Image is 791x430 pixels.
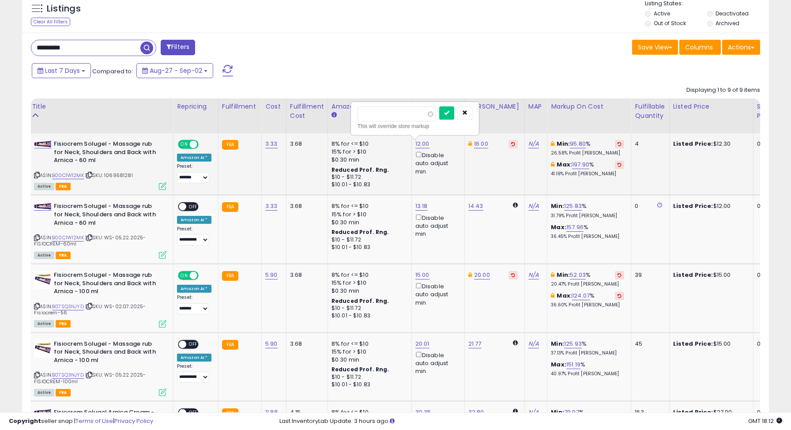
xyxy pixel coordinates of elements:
b: Max: [551,360,566,369]
div: $10 - $11.72 [331,373,405,381]
span: FBA [56,252,71,259]
b: Max: [551,223,566,231]
div: Ship Price [757,102,775,121]
a: 197.90 [572,160,589,169]
div: Cost [265,102,282,111]
a: 15.00 [415,271,429,279]
h5: Listings [47,3,81,15]
a: N/A [528,271,539,279]
button: Aug-27 - Sep-02 [136,63,213,78]
b: Max: [557,291,572,300]
a: 157.96 [566,223,584,232]
a: 21.77 [468,339,482,348]
div: 8% for <= $10 [331,140,405,148]
b: Min: [557,271,570,279]
div: Displaying 1 to 9 of 9 items [686,86,760,94]
a: 14.43 [468,202,483,211]
div: 0.00 [757,340,772,348]
div: 3.68 [290,271,321,279]
div: Preset: [177,363,211,383]
a: N/A [528,339,539,348]
b: Listed Price: [673,339,713,348]
p: 20.47% Profit [PERSON_NAME] [551,281,624,287]
div: Disable auto adjust min [415,281,458,307]
b: Listed Price: [673,140,713,148]
div: $0.30 min [331,356,405,364]
span: Aug-27 - Sep-02 [150,66,202,75]
span: | SKU: WS-05.22.2025-FISIOCREM-60ml [34,234,146,247]
span: | SKU: WS-02.07.2025-Fisiocrem-56 [34,303,146,316]
span: | SKU: WS-05.22.2025-FISIOCREM-100ml [34,371,146,385]
div: $15.00 [673,271,746,279]
div: Markup on Cost [551,102,627,111]
span: ON [179,141,190,148]
div: Amazon Fees [331,102,408,111]
div: 45 [635,340,662,348]
div: Last InventoryLab Update: 3 hours ago. [279,417,782,426]
a: 125.83 [564,202,582,211]
div: $10 - $11.72 [331,174,405,181]
div: [PERSON_NAME] [468,102,521,111]
div: Listed Price [673,102,750,111]
a: Terms of Use [75,417,113,425]
a: Privacy Policy [114,417,153,425]
div: 3.68 [290,140,321,148]
span: Compared to: [92,67,133,75]
span: FBA [56,389,71,396]
button: Columns [679,40,721,55]
a: 124.07 [572,291,590,300]
span: OFF [197,272,211,279]
div: % [551,271,624,287]
b: Listed Price: [673,271,713,279]
div: $12.30 [673,140,746,148]
th: The percentage added to the cost of goods (COGS) that forms the calculator for Min & Max prices. [547,98,631,133]
img: 41bmo3gEx4L._SL40_.jpg [34,271,52,289]
div: % [551,202,624,219]
div: $10.01 - $10.83 [331,381,405,389]
div: 0.00 [757,271,772,279]
label: Deactivated [716,10,749,17]
div: ASIN: [34,271,166,327]
div: Disable auto adjust min [415,350,458,376]
b: Fisiocrem Solugel - Massage rub for Neck, Shoulders and Back with Arnica - 60 ml [54,202,161,229]
div: Amazon AI * [177,216,211,224]
a: N/A [528,202,539,211]
label: Archived [716,19,739,27]
div: Disable auto adjust min [415,213,458,238]
b: Max: [557,160,572,169]
div: % [551,361,624,377]
a: 5.90 [265,271,278,279]
a: 5.90 [265,339,278,348]
div: 8% for <= $10 [331,340,405,348]
span: All listings currently available for purchase on Amazon [34,320,54,328]
div: 3.68 [290,340,321,348]
div: 8% for <= $10 [331,271,405,279]
b: Fisiocrem Solugel - Massage rub for Neck, Shoulders and Back with Arnica - 100 ml [54,271,161,298]
div: 0.00 [757,140,772,148]
a: 16.00 [474,140,488,148]
div: $0.30 min [331,287,405,295]
small: FBA [222,202,238,212]
div: 15% for > $10 [331,148,405,156]
b: Listed Price: [673,202,713,210]
small: FBA [222,140,238,150]
a: B00C1W12MK [52,234,84,241]
div: ASIN: [34,340,166,396]
button: Filters [161,40,195,55]
b: Min: [551,202,564,210]
a: 20.00 [474,271,490,279]
img: 41Q2gA-ce-L._SL40_.jpg [34,203,52,210]
a: N/A [528,140,539,148]
div: ASIN: [34,140,166,189]
div: Preset: [177,163,211,183]
span: ON [179,272,190,279]
div: Title [32,102,169,111]
div: % [551,223,624,240]
b: Reduced Prof. Rng. [331,297,389,305]
span: OFF [186,203,200,211]
img: 41Q2gA-ce-L._SL40_.jpg [34,140,52,148]
div: $0.30 min [331,219,405,226]
div: 15% for > $10 [331,348,405,356]
span: 2025-09-10 18:12 GMT [748,417,782,425]
div: % [551,161,624,177]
